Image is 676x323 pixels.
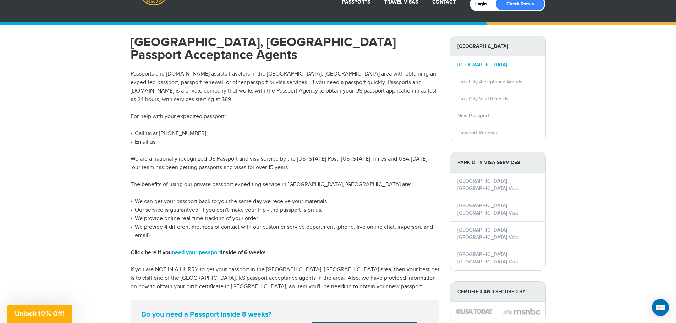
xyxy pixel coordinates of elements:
[457,251,518,265] a: [GEOGRAPHIC_DATA] [GEOGRAPHIC_DATA] Visa
[652,299,669,316] div: Open Intercom Messenger
[457,178,518,191] a: [GEOGRAPHIC_DATA] [GEOGRAPHIC_DATA] Visa
[450,282,545,302] strong: Certified and Secured by
[131,155,439,172] p: We are a nationally recognized US Passport and visa service by the [US_STATE] Post, [US_STATE] Ti...
[457,113,489,119] a: New Passport
[457,202,518,216] a: [GEOGRAPHIC_DATA] [GEOGRAPHIC_DATA] Visa
[457,96,509,102] a: Park City Vital Records
[131,180,439,189] p: The benefits of using our private passport expediting service in [GEOGRAPHIC_DATA], [GEOGRAPHIC_D...
[131,129,439,138] li: Call us at [PHONE_NUMBER]
[457,227,518,240] a: [GEOGRAPHIC_DATA] [GEOGRAPHIC_DATA] Visa
[131,249,267,256] strong: Click here if you inside of 6 weeks.
[450,36,545,56] strong: [GEOGRAPHIC_DATA]
[131,70,439,104] p: Passports and [DOMAIN_NAME] assists travelers in the [GEOGRAPHIC_DATA], [GEOGRAPHIC_DATA] area wi...
[456,309,493,314] img: image description
[457,130,498,136] a: Passport Renewal
[457,79,522,85] a: Park City Acceptance Agents
[131,266,439,291] p: If you are NOT IN A HURRY to get your passport in the [GEOGRAPHIC_DATA], [GEOGRAPHIC_DATA] area, ...
[131,215,439,223] li: We provide online real-time tracking of your order.
[131,223,439,240] li: We provide 4 different methods of contact with our customer service department (phone, live onlin...
[503,307,540,316] img: image description
[131,206,439,215] li: Our service is guaranteed; if you don't make your trip - the passport is on us.
[450,152,545,173] strong: Park City Visa Services
[131,36,439,61] h1: [GEOGRAPHIC_DATA], [GEOGRAPHIC_DATA] Passport Acceptance Agents
[15,310,65,317] span: Unlock 10% Off!
[7,305,72,323] div: Unlock 10% Off!
[131,197,439,206] li: We can get your passport back to you the same day we receive your materials.
[457,62,507,68] a: [GEOGRAPHIC_DATA]
[141,310,429,319] strong: Do you need a Passport inside 8 weeks?
[131,138,439,146] li: Email us.
[475,1,492,7] a: Login
[172,249,221,256] a: need your passport
[131,112,439,121] p: For help with your expedited passport:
